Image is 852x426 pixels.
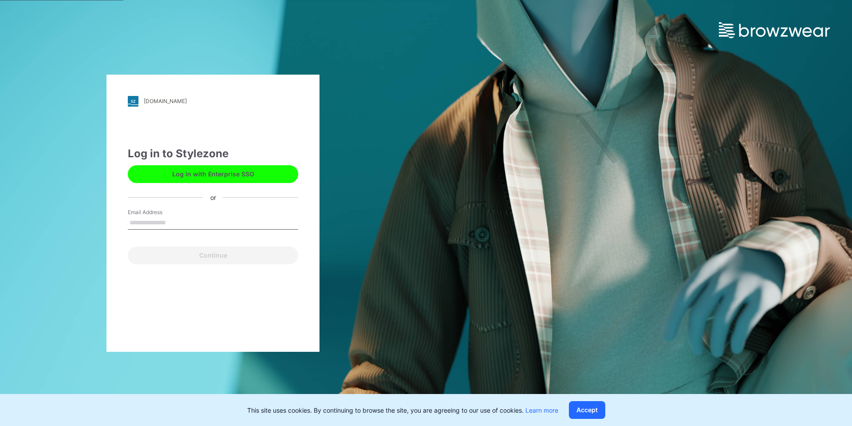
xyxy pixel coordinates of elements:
p: This site uses cookies. By continuing to browse the site, you are agreeing to our use of cookies. [247,406,558,415]
div: or [203,193,223,202]
button: Log in with Enterprise SSO [128,165,298,183]
label: Email Address [128,208,190,216]
img: stylezone-logo.562084cfcfab977791bfbf7441f1a819.svg [128,96,138,107]
div: Log in to Stylezone [128,146,298,162]
a: [DOMAIN_NAME] [128,96,298,107]
img: browzwear-logo.e42bd6dac1945053ebaf764b6aa21510.svg [719,22,830,38]
div: [DOMAIN_NAME] [144,98,187,104]
button: Accept [569,401,605,419]
a: Learn more [525,406,558,414]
